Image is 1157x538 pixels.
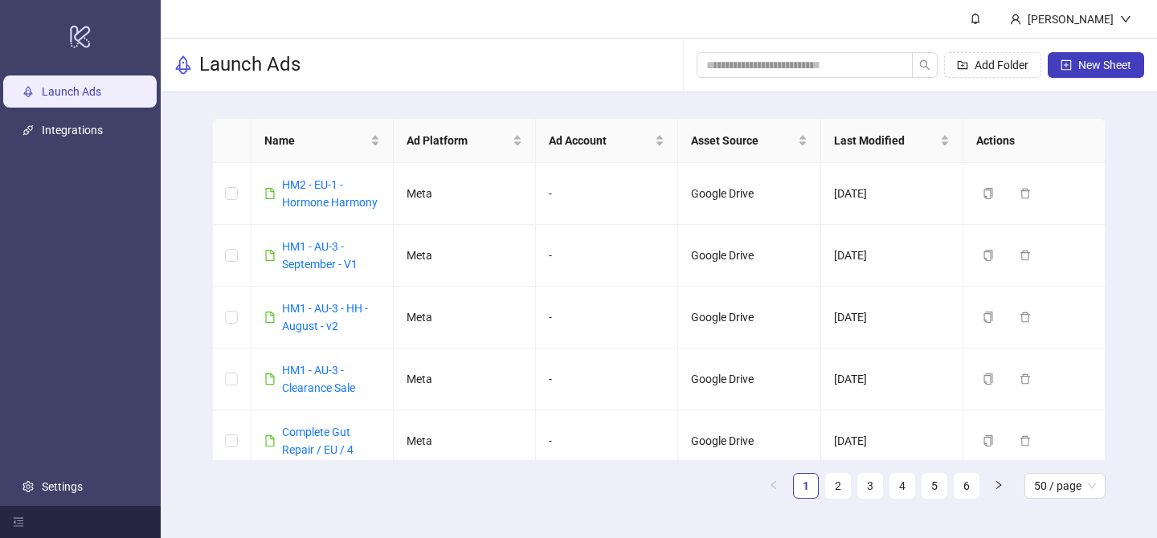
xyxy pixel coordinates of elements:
[536,163,678,225] td: -
[826,474,850,498] a: 2
[282,178,378,209] a: HM2 - EU-1 - Hormone Harmony
[761,473,787,499] li: Previous Page
[251,119,394,163] th: Name
[944,52,1041,78] button: Add Folder
[394,119,536,163] th: Ad Platform
[394,410,536,472] td: Meta
[821,287,963,348] td: [DATE]
[975,59,1028,71] span: Add Folder
[970,13,981,24] span: bell
[264,435,276,446] span: file
[536,287,678,348] td: -
[1020,188,1031,199] span: delete
[282,240,358,271] a: HM1 - AU-3 - September - V1
[922,474,946,498] a: 5
[264,188,276,199] span: file
[1024,473,1106,499] div: Page Size
[761,473,787,499] button: left
[199,52,300,78] h3: Launch Ads
[678,225,820,287] td: Google Drive
[407,132,509,149] span: Ad Platform
[1061,59,1072,71] span: plus-square
[825,473,851,499] li: 2
[264,373,276,385] span: file
[994,480,1004,490] span: right
[793,473,819,499] li: 1
[282,302,368,332] a: HM1 - AU-3 - HH - August - v2
[963,119,1106,163] th: Actions
[174,55,193,75] span: rocket
[821,163,963,225] td: [DATE]
[890,474,914,498] a: 4
[821,225,963,287] td: [DATE]
[678,410,820,472] td: Google Drive
[282,426,354,456] a: Complete Gut Repair / EU / 4
[394,287,536,348] td: Meta
[794,474,818,498] a: 1
[536,225,678,287] td: -
[922,473,947,499] li: 5
[678,163,820,225] td: Google Drive
[983,188,994,199] span: copy
[1020,250,1031,261] span: delete
[394,163,536,225] td: Meta
[678,287,820,348] td: Google Drive
[834,132,937,149] span: Last Modified
[983,250,994,261] span: copy
[1120,14,1131,25] span: down
[264,132,367,149] span: Name
[919,59,930,71] span: search
[264,250,276,261] span: file
[282,364,355,394] a: HM1 - AU-3 - Clearance Sale
[678,119,820,163] th: Asset Source
[821,410,963,472] td: [DATE]
[983,373,994,385] span: copy
[983,312,994,323] span: copy
[678,348,820,410] td: Google Drive
[536,410,678,472] td: -
[983,435,994,446] span: copy
[769,480,779,490] span: left
[986,473,1012,499] li: Next Page
[536,348,678,410] td: -
[1020,312,1031,323] span: delete
[1010,14,1021,25] span: user
[821,119,963,163] th: Last Modified
[858,474,882,498] a: 3
[957,59,968,71] span: folder-add
[42,85,101,98] a: Launch Ads
[889,473,915,499] li: 4
[536,119,678,163] th: Ad Account
[986,473,1012,499] button: right
[394,225,536,287] td: Meta
[1034,474,1096,498] span: 50 / page
[42,124,103,137] a: Integrations
[264,312,276,323] span: file
[1020,373,1031,385] span: delete
[42,480,83,493] a: Settings
[955,474,979,498] a: 6
[1021,10,1120,28] div: [PERSON_NAME]
[857,473,883,499] li: 3
[1020,435,1031,446] span: delete
[394,348,536,410] td: Meta
[13,516,24,528] span: menu-fold
[691,132,794,149] span: Asset Source
[954,473,979,499] li: 6
[1078,59,1131,71] span: New Sheet
[1048,52,1144,78] button: New Sheet
[821,348,963,410] td: [DATE]
[549,132,652,149] span: Ad Account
